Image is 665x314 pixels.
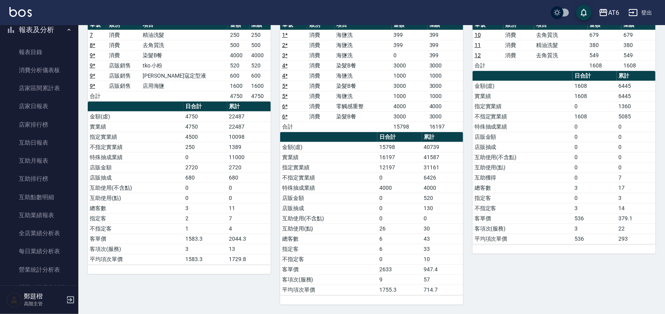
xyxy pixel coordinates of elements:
td: 6445 [617,91,656,101]
td: 0 [573,122,617,132]
th: 日合計 [377,132,422,142]
td: 1000 [392,71,428,81]
td: 17 [617,183,656,193]
td: 6 [377,234,422,244]
td: 合計 [280,122,307,132]
td: 互助使用(點) [280,223,377,234]
td: 店販金額 [88,162,183,172]
a: 10 [475,32,481,38]
td: 12197 [377,162,422,172]
td: 3000 [428,81,463,91]
td: 4000 [422,183,463,193]
td: 平均項次單價 [280,285,377,295]
td: 22487 [227,122,271,132]
td: 250 [250,30,271,40]
td: 11 [227,203,271,213]
td: 不指定客 [88,223,183,234]
td: 實業績 [280,152,377,162]
td: 520 [228,60,249,71]
td: 0 [183,183,227,193]
td: 消費 [307,40,334,50]
td: tko 小粉 [141,60,228,71]
td: 不指定實業績 [88,142,183,152]
a: 互助業績報表 [3,206,75,224]
a: 營業統計分析表 [3,261,75,279]
td: 店用海鹽 [141,81,228,91]
td: 0 [227,183,271,193]
td: 消費 [504,40,535,50]
table: a dense table [88,102,271,265]
td: 染髮B餐 [141,50,228,60]
td: 客項次(服務) [473,223,573,234]
td: 1729.8 [227,254,271,264]
a: 店家區間累計表 [3,79,75,97]
td: 0 [617,132,656,142]
button: AT6 [596,5,622,21]
td: 1608 [622,60,656,71]
td: 536 [573,213,617,223]
td: 380 [588,40,622,50]
td: 互助使用(不含點) [280,213,377,223]
a: 全店業績分析表 [3,224,75,242]
td: 總客數 [473,183,573,193]
h5: 鄭莛楷 [24,292,64,300]
img: Person [6,292,22,308]
td: 消費 [504,50,535,60]
td: 7 [617,172,656,183]
td: 店販抽成 [88,172,183,183]
a: 每日業績分析表 [3,242,75,260]
td: 1000 [428,91,463,101]
td: 合計 [473,60,504,71]
td: 0 [377,193,422,203]
td: 399 [428,40,463,50]
a: 消費分析儀表板 [3,61,75,79]
table: a dense table [280,132,463,295]
td: 399 [392,40,428,50]
img: Logo [9,7,32,17]
td: 15798 [377,142,422,152]
td: 399 [392,30,428,40]
td: 3000 [428,60,463,71]
td: 3000 [392,81,428,91]
td: 43 [422,234,463,244]
td: 去角質洗 [534,50,587,60]
td: 6426 [422,172,463,183]
td: 消費 [307,71,334,81]
td: 消費 [107,50,140,60]
th: 累計 [617,71,656,81]
td: 消費 [504,30,535,40]
td: 消費 [307,111,334,122]
td: 679 [622,30,656,40]
td: 0 [617,122,656,132]
td: 379.1 [617,213,656,223]
td: 679 [588,30,622,40]
td: 380 [622,40,656,50]
td: 1583.3 [183,234,227,244]
td: 500 [250,40,271,50]
td: 互助使用(點) [88,193,183,203]
td: 57 [422,274,463,285]
td: 海鹽洗 [335,50,392,60]
td: 0 [227,193,271,203]
td: 0 [377,172,422,183]
td: 特殊抽成業績 [280,183,377,193]
td: 消費 [307,81,334,91]
td: 33 [422,244,463,254]
td: 11000 [227,152,271,162]
td: 0 [422,213,463,223]
td: 549 [588,50,622,60]
td: 店販銷售 [107,71,140,81]
td: 500 [228,40,249,50]
td: 0 [573,172,617,183]
td: 130 [422,203,463,213]
td: 4000 [250,50,271,60]
td: 3000 [392,60,428,71]
td: 0 [617,142,656,152]
td: 680 [183,172,227,183]
td: 14 [617,203,656,213]
td: 海鹽洗 [335,40,392,50]
td: 平均項次單價 [88,254,183,264]
td: 消費 [307,60,334,71]
td: 0 [617,152,656,162]
td: 指定客 [280,244,377,254]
